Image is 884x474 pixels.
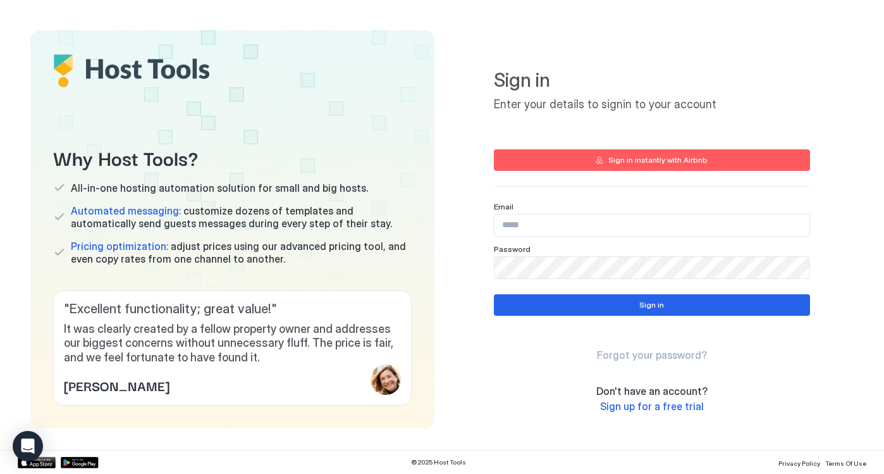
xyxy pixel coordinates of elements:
[600,400,704,413] a: Sign up for a free trial
[494,149,810,171] button: Sign in instantly with Airbnb
[71,182,368,194] span: All-in-one hosting automation solution for small and big hosts.
[494,244,531,254] span: Password
[494,202,513,211] span: Email
[64,376,169,395] span: [PERSON_NAME]
[597,349,707,362] a: Forgot your password?
[494,215,809,236] input: Input Field
[600,400,704,413] span: Sign up for a free trial
[71,240,412,265] span: adjust prices using our advanced pricing tool, and even copy rates from one channel to another.
[825,459,866,467] span: Terms Of Use
[778,456,820,469] a: Privacy Policy
[71,204,412,230] span: customize dozens of templates and automatically send guests messages during every step of their s...
[371,365,401,395] div: profile
[639,299,664,311] div: Sign in
[18,457,56,468] a: App Store
[71,240,168,253] span: Pricing optimization:
[494,97,810,112] span: Enter your details to signin to your account
[411,458,466,466] span: © 2025 Host Tools
[64,322,401,365] span: It was clearly created by a fellow property owner and addresses our biggest concerns without unne...
[64,301,401,317] span: " Excellent functionality; great value! "
[608,154,708,166] div: Sign in instantly with Airbnb
[494,68,810,92] span: Sign in
[13,431,43,461] div: Open Intercom Messenger
[825,456,866,469] a: Terms Of Use
[61,457,99,468] a: Google Play Store
[494,257,809,278] input: Input Field
[596,385,708,397] span: Don't have an account?
[597,349,707,361] span: Forgot your password?
[53,143,412,172] span: Why Host Tools?
[778,459,820,467] span: Privacy Policy
[71,204,181,217] span: Automated messaging:
[494,294,810,316] button: Sign in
